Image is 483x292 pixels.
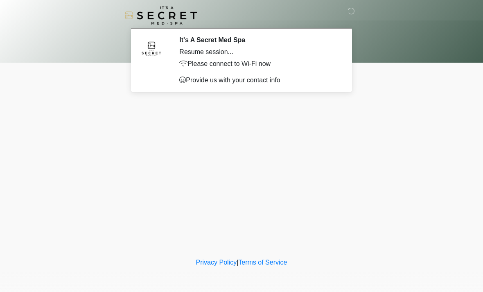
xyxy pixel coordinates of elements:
[125,6,197,25] img: It's A Secret Med Spa Logo
[179,75,338,85] p: Provide us with your contact info
[196,259,237,266] a: Privacy Policy
[127,29,356,35] h1: ‎ ‎
[179,47,338,57] div: Resume session...
[179,59,338,69] p: Please connect to Wi-Fi now
[179,36,338,44] h2: It's A Secret Med Spa
[238,259,287,266] a: Terms of Service
[237,259,238,266] a: |
[139,36,164,61] img: Agent Avatar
